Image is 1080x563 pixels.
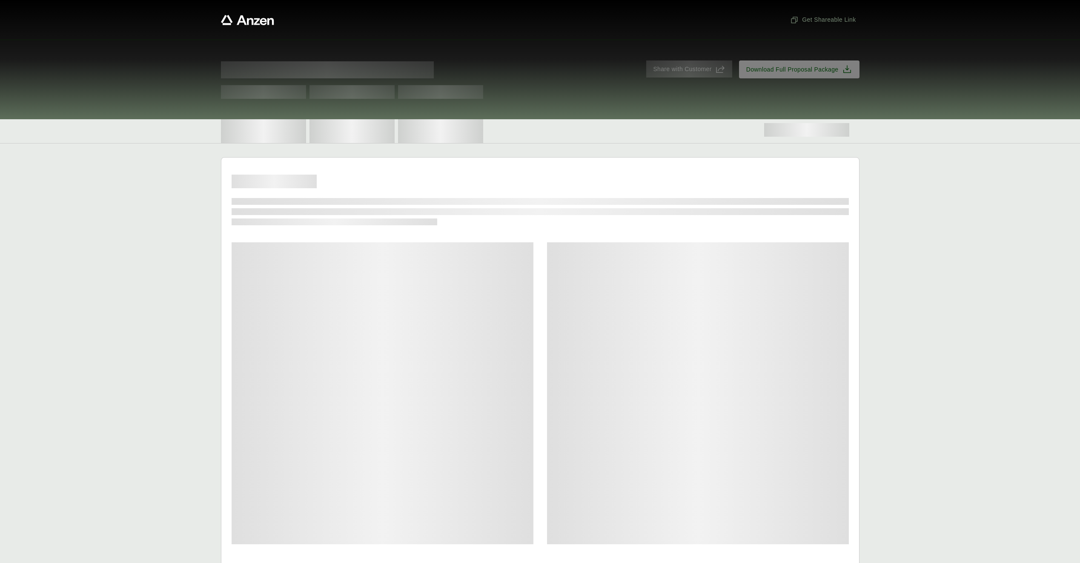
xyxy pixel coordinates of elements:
[787,12,859,28] button: Get Shareable Link
[398,85,483,99] span: Test
[221,15,274,25] a: Anzen website
[221,61,434,78] span: Proposal for
[221,85,306,99] span: Test
[309,85,395,99] span: Test
[653,65,711,74] span: Share with Customer
[790,15,856,24] span: Get Shareable Link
